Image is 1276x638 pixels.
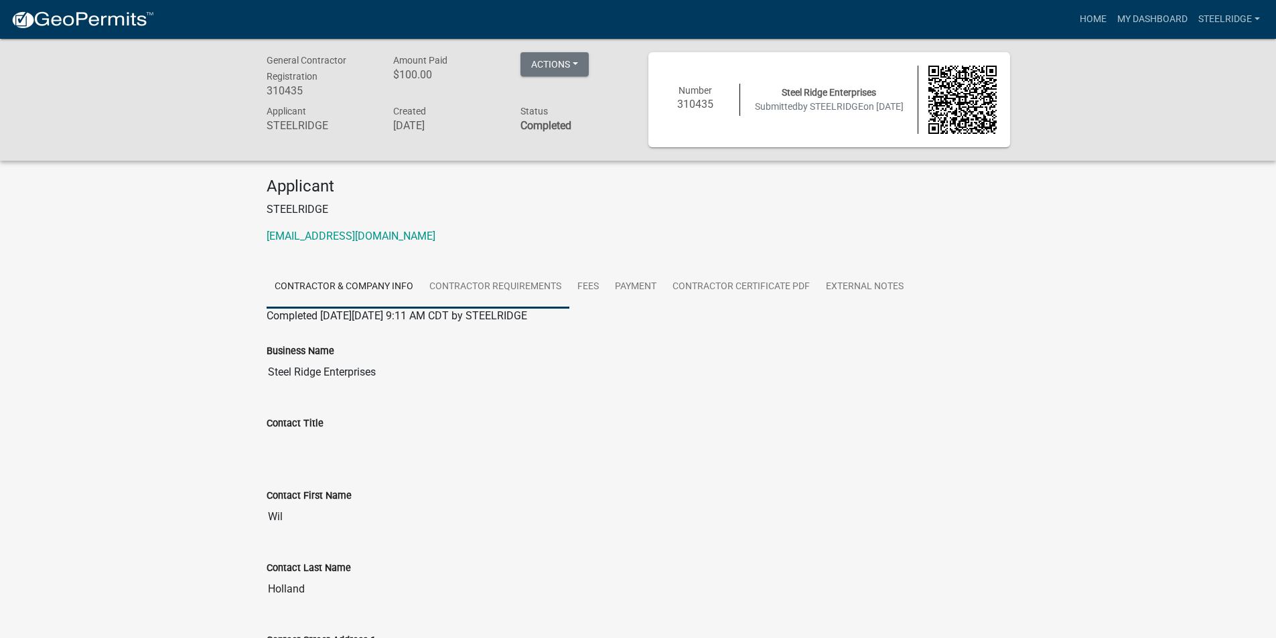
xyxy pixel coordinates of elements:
[782,87,876,98] span: Steel Ridge Enterprises
[393,68,500,81] h6: $100.00
[267,202,1010,218] p: STEELRIDGE
[1112,7,1193,32] a: My Dashboard
[267,177,1010,196] h4: Applicant
[267,309,527,322] span: Completed [DATE][DATE] 9:11 AM CDT by STEELRIDGE
[267,266,421,309] a: Contractor & Company Info
[267,119,374,132] h6: STEELRIDGE
[267,564,351,573] label: Contact Last Name
[569,266,607,309] a: Fees
[421,266,569,309] a: Contractor Requirements
[662,98,730,110] h6: 310435
[267,230,435,242] a: [EMAIL_ADDRESS][DOMAIN_NAME]
[818,266,912,309] a: External Notes
[393,106,426,116] span: Created
[267,347,334,356] label: Business Name
[267,106,306,116] span: Applicant
[755,101,904,112] span: Submitted on [DATE]
[267,55,346,82] span: General Contractor Registration
[267,491,352,501] label: Contact First Name
[798,101,863,112] span: by STEELRIDGE
[267,419,324,428] label: Contact Title
[1193,7,1265,32] a: STEELRIDGE
[607,266,664,309] a: Payment
[393,55,447,66] span: Amount Paid
[1074,7,1112,32] a: Home
[520,119,571,132] strong: Completed
[928,66,997,134] img: QR code
[520,52,589,76] button: Actions
[267,84,374,97] h6: 310435
[393,119,500,132] h6: [DATE]
[664,266,818,309] a: Contractor Certificate PDF
[679,85,712,96] span: Number
[520,106,548,116] span: Status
